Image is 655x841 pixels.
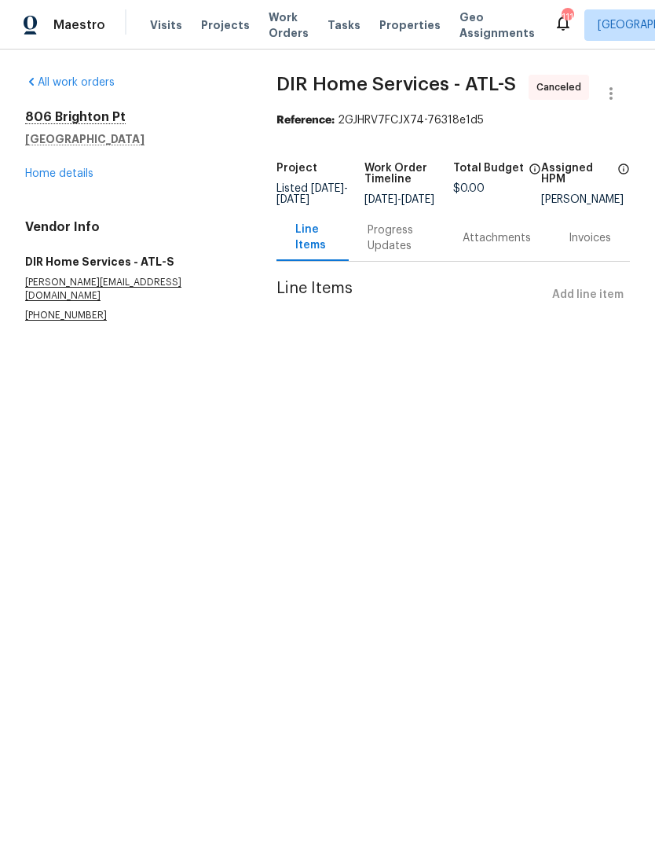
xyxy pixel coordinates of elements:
h5: Total Budget [453,163,524,174]
div: [PERSON_NAME] [541,194,630,205]
div: 2GJHRV7FCJX74-76318e1d5 [276,112,630,128]
span: The hpm assigned to this work order. [617,163,630,194]
span: Tasks [327,20,360,31]
span: - [364,194,434,205]
h5: DIR Home Services - ATL-S [25,254,239,270]
span: Properties [379,17,441,33]
div: Line Items [295,222,330,253]
a: All work orders [25,77,115,88]
span: Projects [201,17,250,33]
div: Attachments [463,230,531,246]
span: [DATE] [276,194,309,205]
div: Invoices [569,230,611,246]
div: 111 [562,9,573,25]
h4: Vendor Info [25,219,239,235]
h5: Project [276,163,317,174]
span: Line Items [276,281,546,310]
h5: Work Order Timeline [364,163,453,185]
span: Maestro [53,17,105,33]
span: [DATE] [311,183,344,194]
span: - [276,183,348,205]
span: DIR Home Services - ATL-S [276,75,516,94]
span: Visits [150,17,182,33]
b: Reference: [276,115,335,126]
a: Home details [25,168,93,179]
span: [DATE] [364,194,397,205]
span: Canceled [536,79,587,95]
span: Geo Assignments [459,9,535,41]
span: $0.00 [453,183,485,194]
h5: Assigned HPM [541,163,613,185]
div: Progress Updates [368,222,425,254]
span: Work Orders [269,9,309,41]
span: Listed [276,183,348,205]
span: The total cost of line items that have been proposed by Opendoor. This sum includes line items th... [529,163,541,183]
span: [DATE] [401,194,434,205]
